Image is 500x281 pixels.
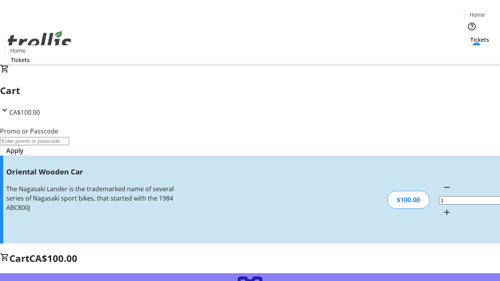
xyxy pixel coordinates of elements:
div: $100.00 [387,191,430,209]
span: Home [10,46,25,55]
button: Increment by one [439,205,455,220]
a: Home [5,46,30,55]
a: Tickets [464,36,495,44]
div: The Nagasaki Lander is the trademarked name of several series of Nagasaki sport bikes, that start... [6,184,177,212]
span: Home [470,11,485,19]
span: CA$100.00 [9,108,40,117]
button: Cart [464,44,480,59]
button: Help [464,19,480,34]
a: Tickets [5,56,36,64]
span: Tickets [470,36,489,44]
button: Decrement by one [439,180,455,195]
span: Tickets [11,56,30,64]
a: Home [464,11,489,19]
img: Orient E2E Organization A7xwv2QK2t's Logo [5,22,74,61]
span: CA$100.00 [29,252,77,265]
h3: Oriental Wooden Car [6,166,177,177]
span: Apply [6,146,23,155]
